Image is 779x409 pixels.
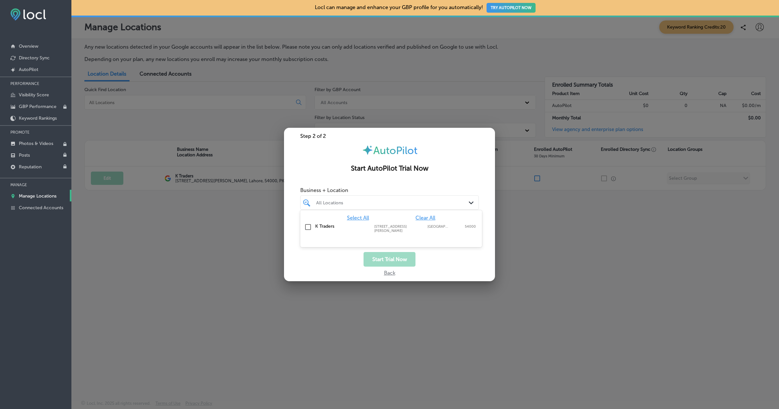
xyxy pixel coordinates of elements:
p: Reputation [19,164,42,170]
p: Connected Accounts [19,205,63,211]
div: All Locations [316,200,469,205]
span: Select All [347,215,369,221]
p: Directory Sync [19,55,50,61]
p: Visibility Score [19,92,49,98]
span: Clear All [415,215,435,221]
div: Step 2 of 2 [284,133,495,139]
label: K Traders [315,223,368,229]
p: Posts [19,152,30,158]
span: AutoPilot [373,144,417,157]
p: Keyword Rankings [19,115,57,121]
span: Business + Location [300,187,479,193]
p: GBP Performance [19,104,56,109]
img: autopilot-icon [362,144,373,156]
label: 505 A1 Block Johar Town [374,224,424,233]
button: TRY AUTOPILOT NOW [487,3,536,13]
p: AutoPilot [19,67,38,72]
p: Photos & Videos [19,141,53,146]
p: Overview [19,43,38,49]
h2: Start AutoPilot Trial Now [292,164,487,173]
p: Manage Locations [19,193,56,199]
label: 54000 [465,224,476,233]
button: Start Trial Now [364,252,415,267]
label: Lahore [427,224,449,233]
div: Back [384,267,395,276]
img: fda3e92497d09a02dc62c9cd864e3231.png [10,8,46,20]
